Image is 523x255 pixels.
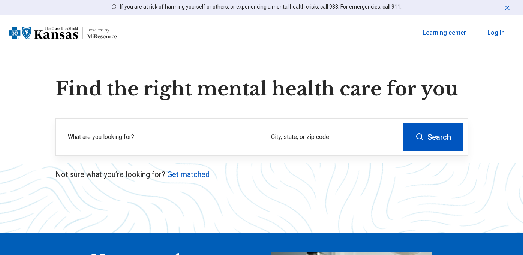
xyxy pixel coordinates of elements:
a: Blue Cross Blue Shield Kansaspowered by [9,24,117,42]
label: What are you looking for? [68,133,253,142]
a: Get matched [167,170,210,179]
div: powered by [87,27,117,33]
p: If you are at risk of harming yourself or others, or experiencing a mental health crisis, call 98... [120,3,402,11]
img: Blue Cross Blue Shield Kansas [9,24,78,42]
h1: Find the right mental health care for you [55,78,468,100]
a: Learning center [423,28,466,37]
button: Log In [478,27,514,39]
p: Not sure what you’re looking for? [55,169,468,180]
button: Dismiss [504,3,511,12]
button: Search [403,123,463,151]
